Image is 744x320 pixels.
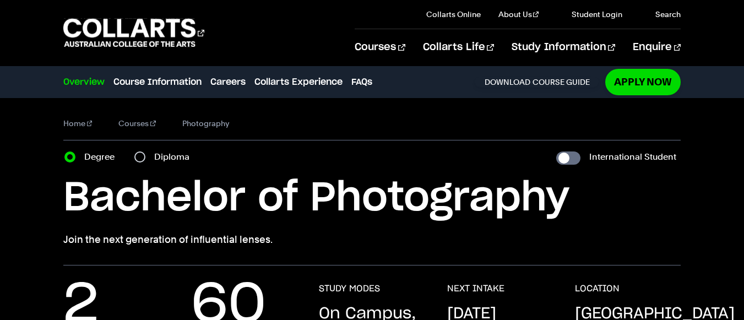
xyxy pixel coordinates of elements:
a: Course Information [113,75,202,89]
a: DownloadCourse Guide [475,77,599,87]
a: Home [63,116,93,131]
a: Apply Now [605,69,681,95]
label: International Student [589,149,676,165]
a: Study Information [512,29,615,66]
a: Courses [118,116,156,131]
a: Enquire [633,29,681,66]
a: Search [640,9,681,20]
h1: Bachelor of Photography [63,173,681,223]
h3: LOCATION [575,283,620,294]
label: Diploma [154,149,196,165]
a: FAQs [351,75,372,89]
a: Collarts Life [423,29,494,66]
h3: NEXT INTAKE [447,283,504,294]
label: Degree [84,149,121,165]
span: Photography [182,116,229,131]
a: Careers [210,75,246,89]
a: Student Login [556,9,622,20]
a: Collarts Experience [254,75,343,89]
a: Collarts Online [426,9,481,20]
h3: STUDY MODES [319,283,380,294]
a: Overview [63,75,105,89]
a: Courses [355,29,405,66]
p: Join the next generation of influential lenses. [63,232,681,247]
span: Download [485,77,530,87]
div: Go to homepage [63,17,204,48]
a: About Us [498,9,539,20]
